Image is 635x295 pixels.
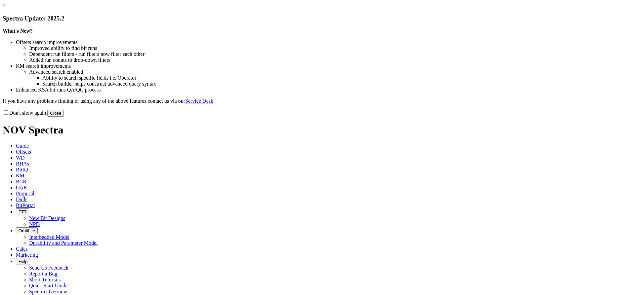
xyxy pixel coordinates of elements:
[3,28,33,34] strong: What's New?
[16,39,632,45] li: Offsets search improvements
[47,110,64,117] button: Close
[29,45,632,51] li: Improved ability to find bit runs
[19,228,35,233] span: OrbitLite
[3,110,46,116] label: Don't show again
[29,51,632,57] li: Dependent run filters - run filters now filter each other
[29,240,98,246] a: Durability and Parameter Model
[16,167,28,172] span: BitIQ
[29,271,57,277] a: Report a Bug
[29,265,68,271] a: Send Us Feedback
[42,75,632,81] li: Ability to search specific fields i.e. Operator
[16,191,34,196] span: Proposal
[16,149,31,155] span: Offsets
[16,87,632,93] li: Enhanced KSA bit runs QA/QC process
[19,209,26,214] span: FTT
[29,215,65,221] a: New Bit Designs
[29,289,67,294] a: Spectra Overview
[16,203,35,208] span: BitPortal
[4,110,8,115] input: Don't show again
[16,173,24,178] span: KM
[16,185,27,190] span: OAR
[16,246,28,252] span: Calcs
[16,197,27,202] span: Dulls
[3,15,632,22] h3: Spectra Update: 2025.2
[29,57,632,63] li: Added run counts to drop-down filters
[3,124,632,136] h1: NOV Spectra
[19,259,27,264] span: Help
[3,98,632,104] p: If you have any problems finding or using any of the above features contact us via our
[42,81,632,87] li: Search builder helps construct advanced query syntax
[16,179,26,184] span: BCR
[16,252,38,258] span: Marketing
[16,155,25,161] span: WD
[185,98,213,104] a: Service Desk
[16,143,29,149] span: Guide
[29,277,61,282] a: Short Tutorials
[29,283,67,288] a: Quick Start Guide
[29,221,40,227] a: NPD
[16,63,632,69] li: KM search improvements
[29,69,632,75] li: Advanced search enabled
[29,234,69,240] a: Interbedded Model
[3,3,6,8] a: ×
[16,161,29,166] span: BHAs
